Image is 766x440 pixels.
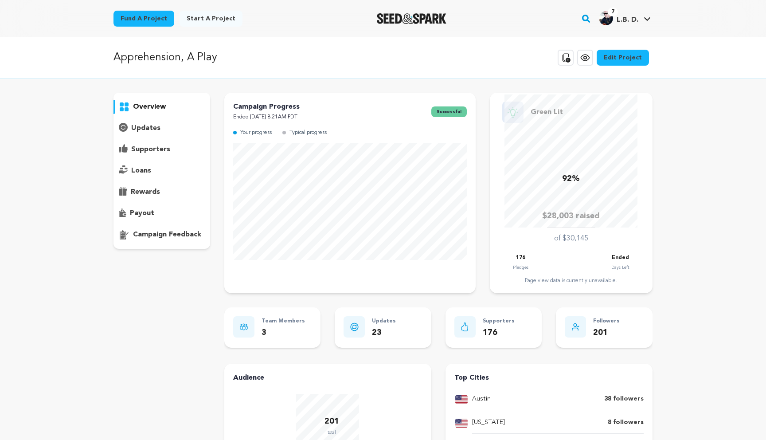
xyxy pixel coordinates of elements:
[113,100,210,114] button: overview
[454,373,644,383] h4: Top Cities
[597,50,649,66] a: Edit Project
[233,112,300,122] p: Ended [DATE] 8:21AM PDT
[599,11,638,25] div: L.B. D.'s Profile
[472,417,505,428] p: [US_STATE]
[608,417,644,428] p: 8 followers
[130,208,154,219] p: payout
[113,121,210,135] button: updates
[262,316,305,326] p: Team Members
[599,11,613,25] img: 6c3debda7498325a.jpg
[562,173,580,185] p: 92%
[113,50,217,66] p: Apprehension, A Play
[372,326,396,339] p: 23
[431,106,467,117] span: successful
[131,165,151,176] p: loans
[289,128,327,138] p: Typical progress
[113,142,210,157] button: supporters
[483,316,515,326] p: Supporters
[554,233,588,244] p: of $30,145
[608,8,618,16] span: 7
[240,128,272,138] p: Your progress
[113,206,210,220] button: payout
[233,373,422,383] h4: Audience
[233,102,300,112] p: Campaign Progress
[262,326,305,339] p: 3
[113,185,210,199] button: rewards
[604,394,644,405] p: 38 followers
[131,144,170,155] p: supporters
[377,13,446,24] a: Seed&Spark Homepage
[131,187,160,197] p: rewards
[113,164,210,178] button: loans
[513,263,528,272] p: Pledges
[113,11,174,27] a: Fund a project
[499,277,644,284] div: Page view data is currently unavailable.
[133,102,166,112] p: overview
[597,9,653,28] span: L.B. D.'s Profile
[611,263,629,272] p: Days Left
[617,16,638,24] span: L.B. D.
[483,326,515,339] p: 176
[593,326,620,339] p: 201
[324,415,339,428] p: 201
[180,11,242,27] a: Start a project
[597,9,653,25] a: L.B. D.'s Profile
[113,228,210,242] button: campaign feedback
[593,316,620,326] p: Followers
[472,394,491,405] p: Austin
[372,316,396,326] p: Updates
[612,253,629,263] p: Ended
[131,123,160,134] p: updates
[324,428,339,437] p: total
[516,253,525,263] p: 176
[133,229,201,240] p: campaign feedback
[377,13,446,24] img: Seed&Spark Logo Dark Mode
